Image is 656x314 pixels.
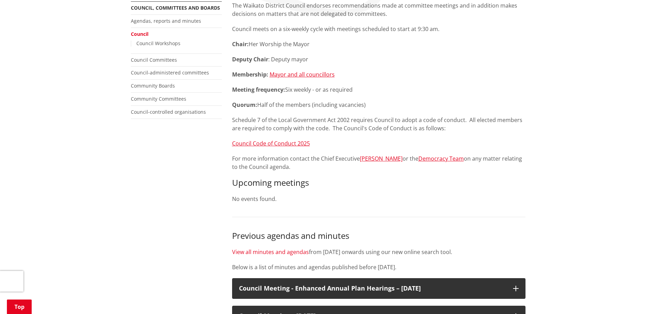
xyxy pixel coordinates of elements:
strong: Membership: [232,71,268,78]
a: Community Committees [131,95,186,102]
p: Her Worship the Mayor [232,40,525,48]
p: Council meets on a six-weekly cycle with meetings scheduled to start at 9:30 am. [232,25,525,33]
p: Half of the members (including vacancies) [232,101,525,109]
a: Council-administered committees [131,69,209,76]
a: Agendas, reports and minutes [131,18,201,24]
h3: Upcoming meetings [232,178,525,188]
p: For more information contact the Chief Executive or the on any matter relating to the Council age... [232,154,525,171]
a: Council Committees [131,57,177,63]
p: No events found. [232,195,525,203]
p: : Deputy mayor [232,55,525,63]
a: Mayor and all councillors [270,71,335,78]
p: from [DATE] onwards using our new online search tool. [232,248,525,256]
p: Below is a list of minutes and agendas published before [DATE]. [232,263,525,271]
a: Community Boards [131,82,175,89]
a: Council Workshops [136,40,180,47]
p: Schedule 7 of the Local Government Act 2002 requires Council to adopt a code of conduct. All elec... [232,116,525,132]
strong: Deputy Chair [232,55,268,63]
a: Council Code of Conduct 2025 [232,140,310,147]
iframe: Messenger Launcher [624,285,649,310]
strong: Quorum: [232,101,257,109]
a: Council, committees and boards [131,4,220,11]
a: Top [7,300,32,314]
strong: Meeting frequency: [232,86,285,93]
a: Council-controlled organisations [131,109,206,115]
a: Democracy Team [418,155,464,162]
strong: Chair: [232,40,249,48]
h3: Council Meeting - Enhanced Annual Plan Hearings – [DATE] [239,285,506,292]
a: View all minutes and agendas [232,248,309,256]
a: Council [131,31,148,37]
h3: Previous agendas and minutes [232,231,525,241]
a: [PERSON_NAME] [360,155,403,162]
p: Six weekly - or as required [232,85,525,94]
p: The Waikato District Council endorses recommendations made at committee meetings and in addition ... [232,1,525,18]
